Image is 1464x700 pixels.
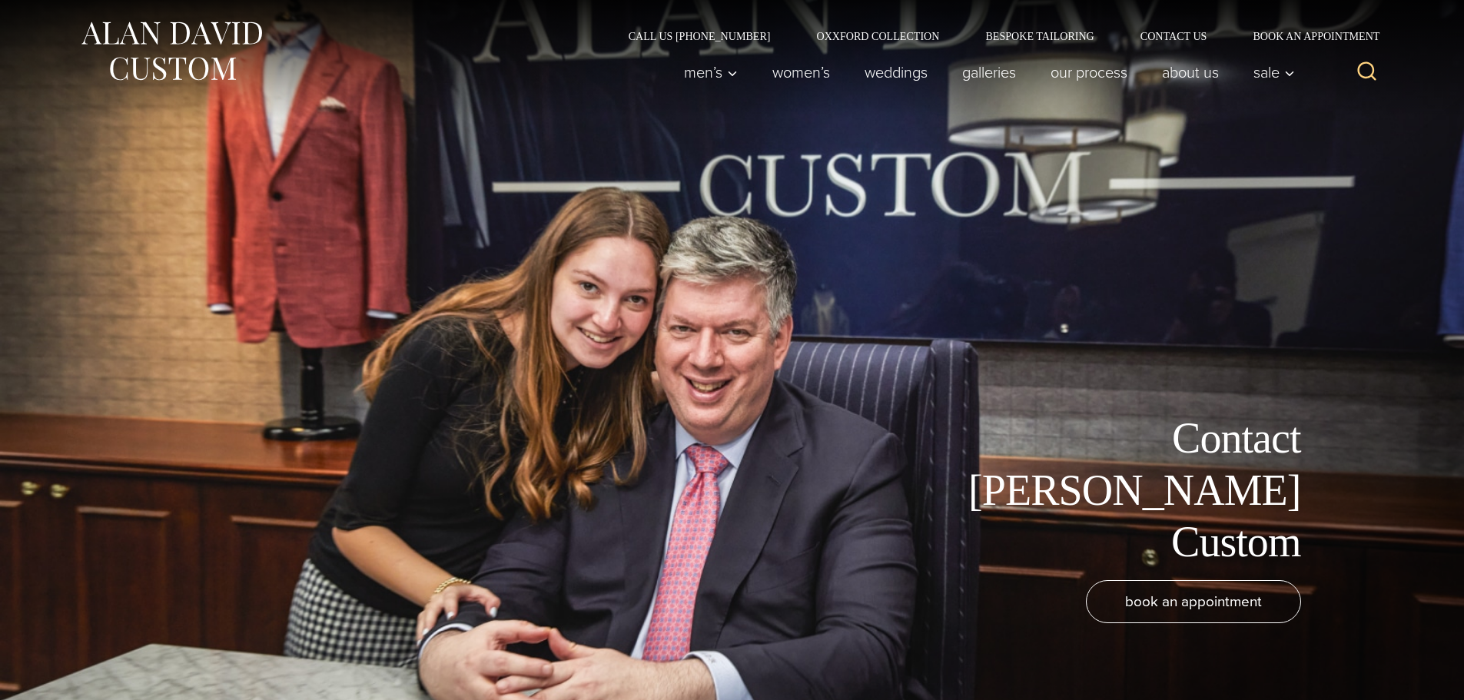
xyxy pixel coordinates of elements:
a: Call Us [PHONE_NUMBER] [606,31,794,41]
a: Book an Appointment [1230,31,1385,41]
button: View Search Form [1349,54,1386,91]
span: Sale [1253,65,1295,80]
a: About Us [1144,57,1236,88]
a: Women’s [755,57,847,88]
img: Alan David Custom [79,17,264,85]
a: Bespoke Tailoring [962,31,1117,41]
span: book an appointment [1125,590,1262,612]
a: Contact Us [1117,31,1230,41]
span: Men’s [684,65,738,80]
a: Our Process [1033,57,1144,88]
a: Oxxford Collection [793,31,962,41]
nav: Primary Navigation [666,57,1303,88]
nav: Secondary Navigation [606,31,1386,41]
a: Galleries [944,57,1033,88]
a: book an appointment [1086,580,1301,623]
a: weddings [847,57,944,88]
h1: Contact [PERSON_NAME] Custom [955,413,1301,568]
